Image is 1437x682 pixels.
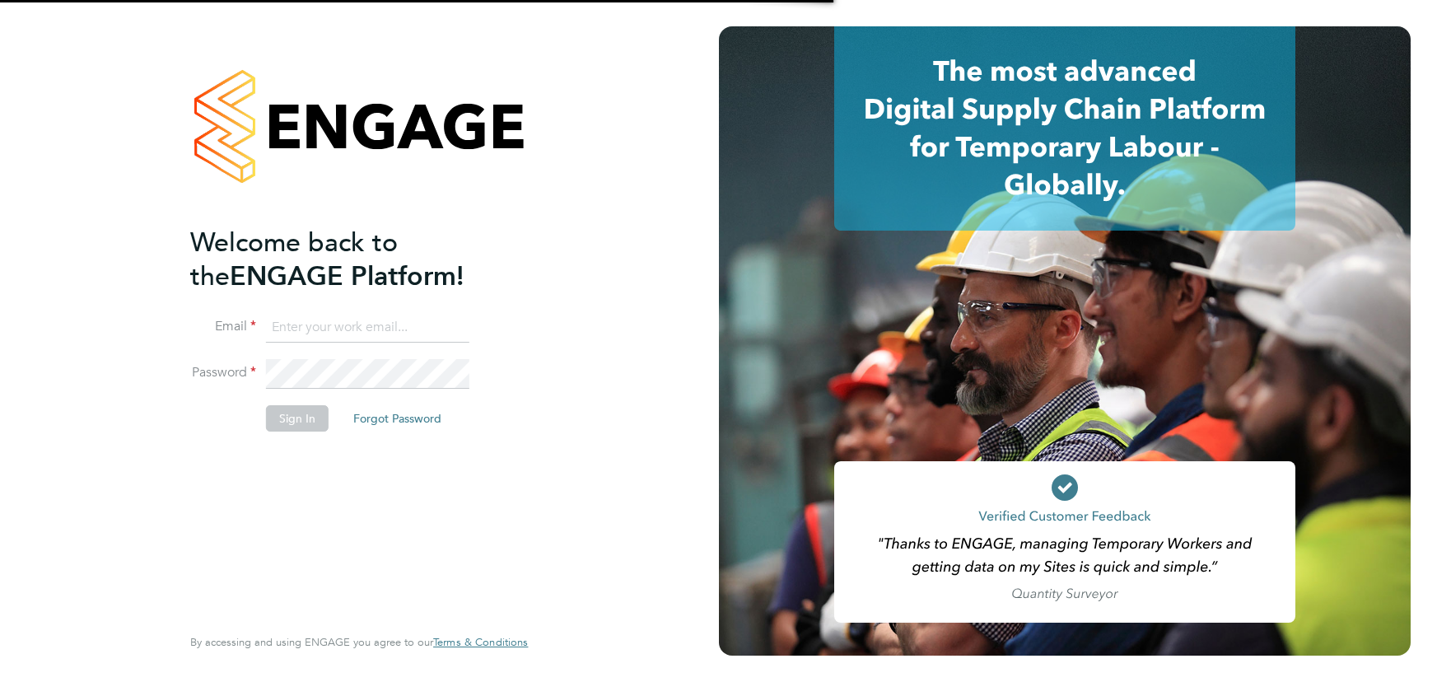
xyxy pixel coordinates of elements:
a: Terms & Conditions [433,636,528,649]
span: Terms & Conditions [433,635,528,649]
input: Enter your work email... [266,313,469,343]
button: Forgot Password [340,405,455,432]
span: By accessing and using ENGAGE you agree to our [190,635,528,649]
button: Sign In [266,405,329,432]
h2: ENGAGE Platform! [190,226,511,293]
span: Welcome back to the [190,227,398,292]
label: Password [190,364,256,381]
label: Email [190,318,256,335]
